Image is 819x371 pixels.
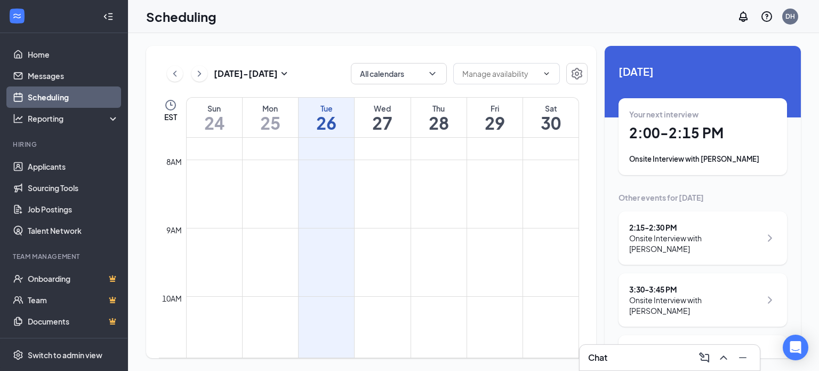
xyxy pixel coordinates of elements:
[619,192,787,203] div: Other events for [DATE]
[737,10,750,23] svg: Notifications
[785,12,795,21] div: DH
[170,67,180,80] svg: ChevronLeft
[734,349,751,366] button: Minimize
[629,222,761,233] div: 2:15 - 2:30 PM
[191,66,207,82] button: ChevronRight
[187,114,242,132] h1: 24
[764,294,776,306] svg: ChevronRight
[588,352,607,364] h3: Chat
[355,103,410,114] div: Wed
[355,98,410,137] a: August 27, 2025
[523,114,579,132] h1: 30
[187,98,242,137] a: August 24, 2025
[28,86,119,108] a: Scheduling
[12,11,22,21] svg: WorkstreamLogo
[299,98,354,137] a: August 26, 2025
[411,103,467,114] div: Thu
[28,220,119,241] a: Talent Network
[299,114,354,132] h1: 26
[243,98,298,137] a: August 25, 2025
[164,224,184,236] div: 9am
[28,311,119,332] a: DocumentsCrown
[717,351,730,364] svg: ChevronUp
[194,67,205,80] svg: ChevronRight
[28,65,119,86] a: Messages
[355,114,410,132] h1: 27
[764,356,776,368] svg: ChevronRight
[523,103,579,114] div: Sat
[13,252,117,261] div: Team Management
[28,156,119,177] a: Applicants
[571,67,583,80] svg: Settings
[28,268,119,289] a: OnboardingCrown
[299,103,354,114] div: Tue
[467,98,523,137] a: August 29, 2025
[629,284,761,295] div: 3:30 - 3:45 PM
[28,289,119,311] a: TeamCrown
[164,112,177,122] span: EST
[103,11,114,22] svg: Collapse
[187,103,242,114] div: Sun
[243,114,298,132] h1: 25
[28,332,119,353] a: SurveysCrown
[629,295,761,316] div: Onsite Interview with [PERSON_NAME]
[28,44,119,65] a: Home
[411,98,467,137] a: August 28, 2025
[760,10,773,23] svg: QuestionInfo
[243,103,298,114] div: Mon
[278,67,291,80] svg: SmallChevronDown
[566,63,588,84] button: Settings
[28,177,119,199] a: Sourcing Tools
[427,68,438,79] svg: ChevronDown
[164,156,184,168] div: 8am
[619,63,787,80] span: [DATE]
[523,98,579,137] a: August 30, 2025
[736,351,749,364] svg: Minimize
[146,7,216,26] h1: Scheduling
[467,114,523,132] h1: 29
[629,233,761,254] div: Onsite Interview with [PERSON_NAME]
[214,68,278,80] h3: [DATE] - [DATE]
[698,351,711,364] svg: ComposeMessage
[629,124,776,142] h1: 2:00 - 2:15 PM
[411,114,467,132] h1: 28
[28,199,119,220] a: Job Postings
[28,113,119,124] div: Reporting
[783,335,808,360] div: Open Intercom Messenger
[715,349,732,366] button: ChevronUp
[13,140,117,149] div: Hiring
[160,293,184,304] div: 10am
[764,232,776,244] svg: ChevronRight
[462,68,538,80] input: Manage availability
[13,350,23,360] svg: Settings
[629,154,776,164] div: Onsite Interview with [PERSON_NAME]
[696,349,713,366] button: ComposeMessage
[542,69,551,78] svg: ChevronDown
[467,103,523,114] div: Fri
[629,109,776,120] div: Your next interview
[351,63,447,84] button: All calendarsChevronDown
[167,66,183,82] button: ChevronLeft
[28,350,102,360] div: Switch to admin view
[13,113,23,124] svg: Analysis
[164,99,177,112] svg: Clock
